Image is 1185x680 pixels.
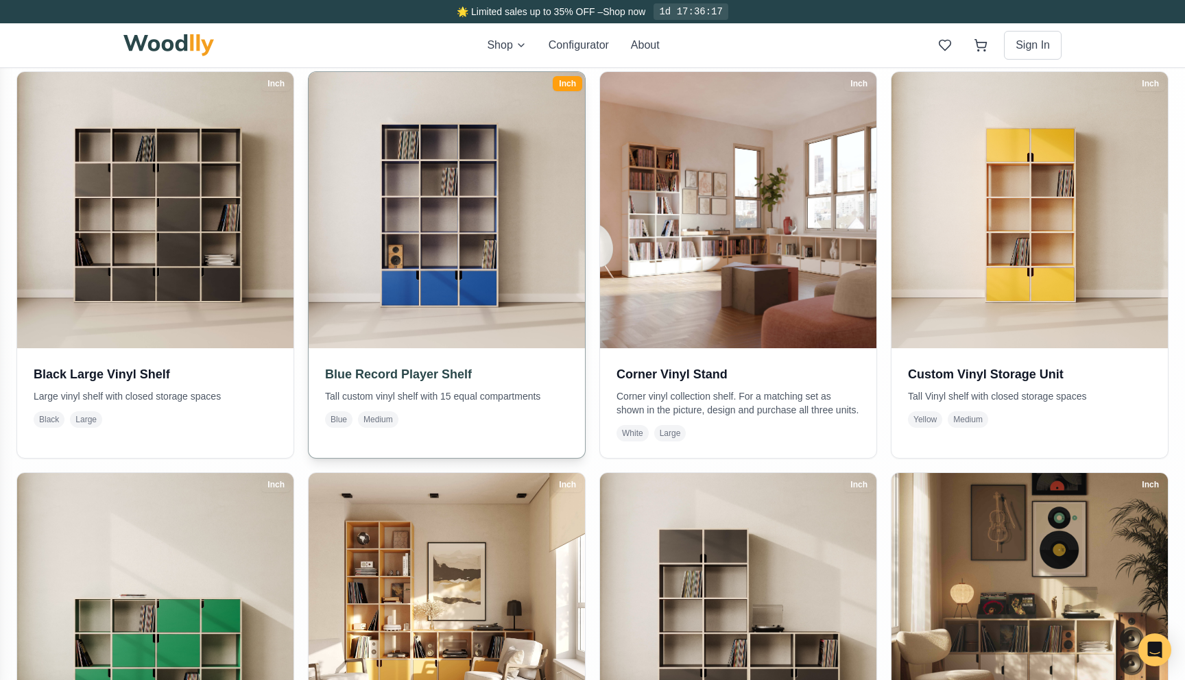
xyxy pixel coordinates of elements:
button: Shop [487,37,526,53]
span: Yellow [908,411,942,428]
div: Open Intercom Messenger [1138,633,1171,666]
div: Inch [553,477,582,492]
div: 1d 17:36:17 [654,3,728,20]
p: Tall custom vinyl shelf with 15 equal compartments [325,389,568,403]
div: Inch [844,477,874,492]
div: Inch [261,477,291,492]
div: Inch [553,76,582,91]
h3: Black Large Vinyl Shelf [34,365,277,384]
button: About [631,37,660,53]
div: Inch [844,76,874,91]
img: Woodlly [123,34,214,56]
img: Corner Vinyl Stand [600,72,876,348]
div: Inch [261,76,291,91]
div: Inch [1136,477,1165,492]
button: Sign In [1004,31,1062,60]
div: Inch [1136,76,1165,91]
span: Blue [325,411,352,428]
img: Blue Record Player Shelf [302,65,592,355]
p: Large vinyl shelf with closed storage spaces [34,389,277,403]
span: Large [654,425,686,441]
span: Medium [948,411,988,428]
img: Custom Vinyl Storage Unit [891,72,1168,348]
img: Black Large Vinyl Shelf [17,72,294,348]
a: Shop now [603,6,645,17]
p: Tall Vinyl shelf with closed storage spaces [908,389,1151,403]
span: Large [70,411,102,428]
p: Corner vinyl collection shelf. For a matching set as shown in the picture, design and purchase al... [617,389,860,417]
button: Configurator [549,37,609,53]
h3: Blue Record Player Shelf [325,365,568,384]
h3: Custom Vinyl Storage Unit [908,365,1151,384]
span: 🌟 Limited sales up to 35% OFF – [457,6,603,17]
h3: Corner Vinyl Stand [617,365,860,384]
span: Medium [358,411,398,428]
span: Black [34,411,64,428]
span: White [617,425,649,441]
